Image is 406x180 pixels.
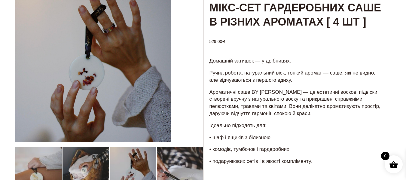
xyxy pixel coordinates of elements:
strong: . [311,158,313,164]
p: Ідеально підходять для: [209,122,385,129]
p: • шаф і ящиків з білизною [209,134,385,141]
p: • комодів, тумбочок і гардеробних [209,146,385,153]
span: 0 [381,152,389,160]
bdi: 529,00 [209,39,226,44]
p: • подарункових сетів і в якості компліменту [209,158,385,165]
span: ₴ [222,39,225,44]
p: Домашній затишок — у дрібницях. [209,57,385,65]
p: Ароматичні саше BY [PERSON_NAME] — це естетичні воскові підвіски, створені вручну з натурального ... [209,89,385,117]
p: Ручна робота, натуральний віск, тонкий аромат — саше, які не видно, але відчуваються з першого вд... [209,69,385,84]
